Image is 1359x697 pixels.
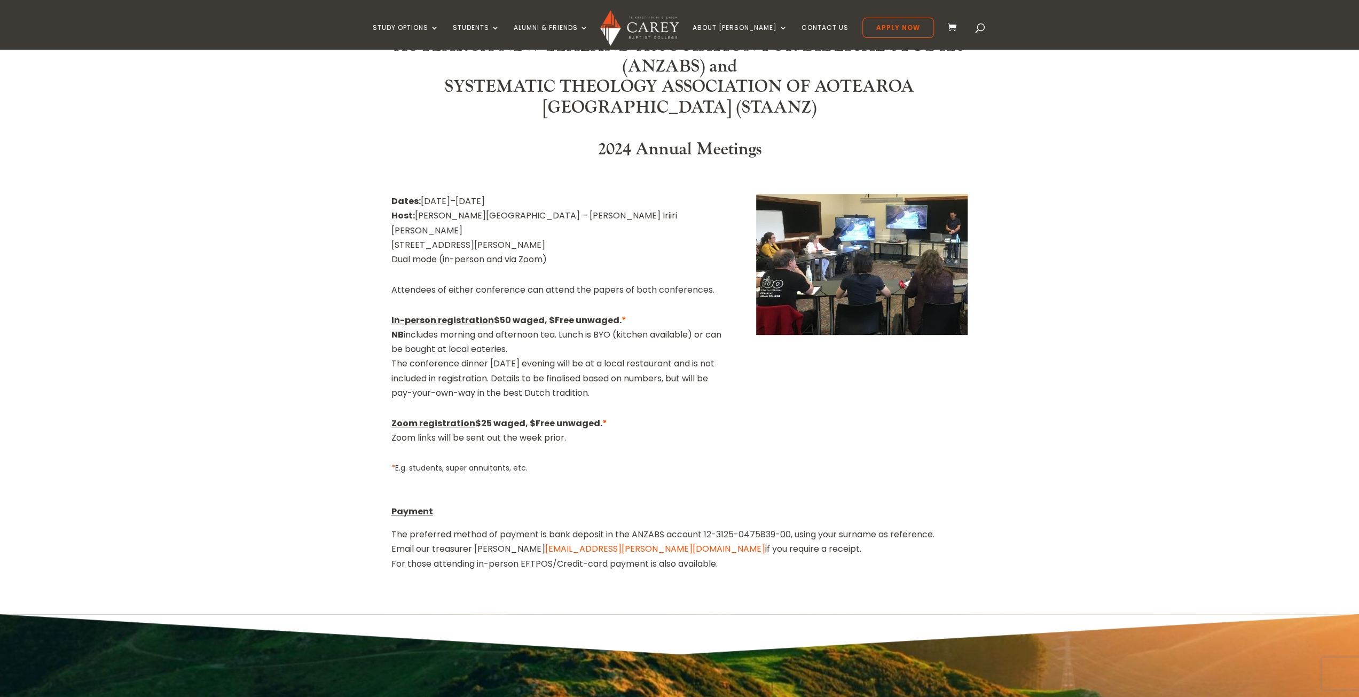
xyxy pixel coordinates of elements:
span: Zoom registration [391,417,475,429]
a: Contact Us [802,24,849,49]
a: Students [453,24,500,49]
img: Carey Baptist College [600,10,679,46]
strong: $50 waged, $Free unwaged. [391,314,626,326]
div: Attendees of either conference can attend the papers of both conferences. [391,283,725,297]
p: [DATE]–[DATE] [PERSON_NAME][GEOGRAPHIC_DATA] – [PERSON_NAME] Iriiri [PERSON_NAME] [STREET_ADDRESS... [391,194,725,267]
strong: Host: [391,209,415,222]
strong: $25 waged, $Free unwaged. [391,417,607,429]
div: E.g. students, super annuitants, etc. [391,461,725,475]
u: Payment [391,505,433,518]
img: ANZABS STAANZ [756,194,968,335]
a: Apply Now [862,18,934,38]
strong: NB [391,328,404,341]
a: [EMAIL_ADDRESS][PERSON_NAME][DOMAIN_NAME] [545,543,765,555]
a: Study Options [373,24,439,49]
p: includes morning and afternoon tea. Lunch is BYO (kitchen available) or can be bought at local ea... [391,313,725,400]
span: In-person registration [391,314,494,326]
strong: Dates: [391,195,421,207]
p: The preferred method of payment is bank deposit in the ANZABS account 12-3125-0475839-00, using y... [391,527,968,571]
div: Zoom links will be sent out the week prior. [391,416,725,445]
a: About [PERSON_NAME] [693,24,788,49]
h3: AOTEAROA NEW ZEALAND ASSOCIATION FOR BIBLICAL STUDIES (ANZABS) and SYSTEMATIC THEOLOGY ASSOCIATIO... [391,36,968,123]
h3: 2024 Annual Meetings [391,139,968,165]
a: Alumni & Friends [514,24,588,49]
